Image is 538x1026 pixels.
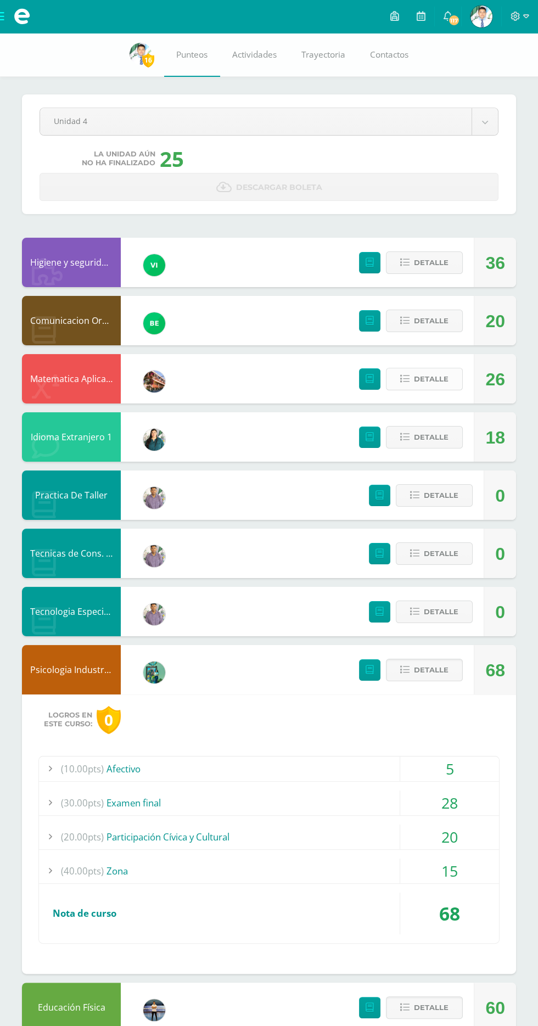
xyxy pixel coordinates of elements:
img: 471cebee64bf0385bf590beeb9ee5b28.png [130,43,152,65]
span: Detalle [414,660,449,680]
button: Detalle [386,251,463,274]
div: 0 [495,529,505,579]
span: Detalle [424,543,458,564]
div: 0 [495,471,505,520]
span: Unidad 4 [54,108,458,134]
img: 471cebee64bf0385bf590beeb9ee5b28.png [470,5,492,27]
div: 20 [400,825,499,849]
div: 68 [485,646,505,695]
img: a241c2b06c5b4daf9dd7cbc5f490cd0f.png [143,254,165,276]
span: Actividades [232,49,277,60]
img: 0a4f8d2552c82aaa76f7aefb013bc2ce.png [143,371,165,393]
div: Practica De Taller [22,470,121,520]
span: Nota de curso [53,907,116,920]
img: b85866ae7f275142dc9a325ef37a630d.png [143,312,165,334]
a: Punteos [164,33,220,77]
div: Examen final [39,790,499,815]
div: Matematica Aplicada [22,354,121,403]
div: Idioma Extranjero 1 [22,412,121,462]
span: 16 [142,53,154,67]
span: Detalle [414,369,449,389]
img: f58bb6038ea3a85f08ed05377cd67300.png [143,429,165,451]
div: 36 [485,238,505,288]
span: (10.00pts) [61,756,104,781]
span: Detalle [414,997,449,1018]
span: (40.00pts) [61,859,104,883]
span: Detalle [424,485,458,506]
a: Trayectoria [289,33,358,77]
span: Detalle [414,253,449,273]
img: b08e72ae1415402f2c8bd1f3d2cdaa84.png [143,487,165,509]
span: Detalle [424,602,458,622]
span: La unidad aún no ha finalizado [82,150,155,167]
img: b08e72ae1415402f2c8bd1f3d2cdaa84.png [143,545,165,567]
div: 18 [485,413,505,462]
img: bde165c00b944de6c05dcae7d51e2fcc.png [143,999,165,1021]
span: Trayectoria [301,49,345,60]
img: b3df963adb6106740b98dae55d89aff1.png [143,661,165,683]
a: Unidad 4 [40,108,498,135]
button: Detalle [386,659,463,681]
button: Detalle [386,426,463,448]
div: 68 [400,893,499,934]
span: Contactos [370,49,408,60]
span: Logros en este curso: [44,711,92,728]
div: Psicologia Industrial [22,645,121,694]
div: Higiene y seguridad en el trabajo [22,238,121,287]
div: 28 [400,790,499,815]
div: Participación Cívica y Cultural [39,825,499,849]
a: Actividades [220,33,289,77]
div: 0 [97,706,121,734]
div: Tecnicas de Cons. Higiene y seg. [22,529,121,578]
span: Descargar boleta [236,174,322,201]
div: 5 [400,756,499,781]
button: Detalle [396,484,473,507]
div: 0 [495,587,505,637]
button: Detalle [396,601,473,623]
button: Detalle [386,996,463,1019]
div: 20 [485,296,505,346]
div: 26 [485,355,505,404]
button: Detalle [396,542,473,565]
div: Afectivo [39,756,499,781]
span: (20.00pts) [61,825,104,849]
button: Detalle [386,368,463,390]
span: Detalle [414,427,449,447]
button: Detalle [386,310,463,332]
span: Punteos [176,49,208,60]
div: Comunicacion Oral y Escrita [22,296,121,345]
span: (30.00pts) [61,790,104,815]
span: 117 [448,14,460,26]
img: b08e72ae1415402f2c8bd1f3d2cdaa84.png [143,603,165,625]
div: Tecnologia Especifica [22,587,121,636]
div: 15 [400,859,499,883]
a: Contactos [358,33,421,77]
div: Zona [39,859,499,883]
div: 25 [160,144,184,173]
span: Detalle [414,311,449,331]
